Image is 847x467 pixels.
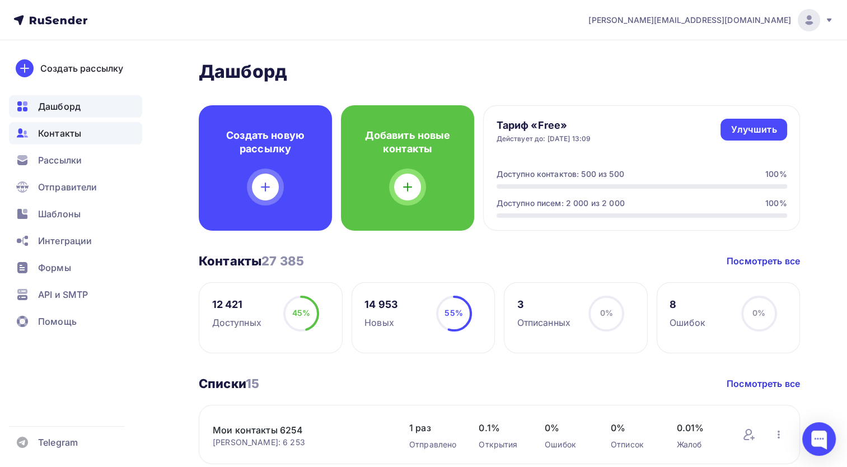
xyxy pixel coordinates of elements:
div: 12 421 [212,298,261,311]
span: [PERSON_NAME][EMAIL_ADDRESS][DOMAIN_NAME] [588,15,791,26]
span: Рассылки [38,153,82,167]
h4: Добавить новые контакты [359,129,456,156]
span: 0% [611,421,654,435]
div: Отписок [611,439,654,450]
span: API и SMTP [38,288,88,301]
h4: Создать новую рассылку [217,129,314,156]
div: Новых [364,316,398,329]
div: 3 [517,298,570,311]
div: Отписанных [517,316,570,329]
div: 14 953 [364,298,398,311]
span: Отправители [38,180,97,194]
a: Контакты [9,122,142,144]
div: Жалоб [677,439,720,450]
div: Создать рассылку [40,62,123,75]
span: 0% [752,308,765,317]
span: Telegram [38,436,78,449]
span: 55% [444,308,462,317]
div: Открытия [479,439,522,450]
div: Доступно писем: 2 000 из 2 000 [497,198,625,209]
h2: Дашборд [199,60,800,83]
span: 1 раз [409,421,456,435]
div: 100% [765,198,787,209]
span: 45% [292,308,310,317]
a: Формы [9,256,142,279]
div: 8 [670,298,705,311]
span: Формы [38,261,71,274]
a: Посмотреть все [727,377,800,390]
div: Ошибок [670,316,705,329]
h4: Тариф «Free» [497,119,591,132]
a: Шаблоны [9,203,142,225]
div: Доступно контактов: 500 из 500 [497,169,624,180]
span: Контакты [38,127,81,140]
div: Доступных [212,316,261,329]
a: Дашборд [9,95,142,118]
span: 0.01% [677,421,720,435]
span: 15 [246,376,259,391]
a: Отправители [9,176,142,198]
span: Интеграции [38,234,92,247]
a: Мои контакты 6254 [213,423,387,437]
span: Шаблоны [38,207,81,221]
div: Ошибок [545,439,588,450]
div: Отправлено [409,439,456,450]
span: 0.1% [479,421,522,435]
div: Улучшить [731,123,776,136]
a: Рассылки [9,149,142,171]
span: Помощь [38,315,77,328]
span: 0% [545,421,588,435]
div: Действует до: [DATE] 13:09 [497,134,591,143]
h3: Контакты [199,253,304,269]
span: 0% [600,308,612,317]
h3: Списки [199,376,259,391]
span: Дашборд [38,100,81,113]
a: Посмотреть все [727,254,800,268]
div: 100% [765,169,787,180]
div: [PERSON_NAME]: 6 253 [213,437,387,448]
span: 27 385 [261,254,304,268]
a: [PERSON_NAME][EMAIL_ADDRESS][DOMAIN_NAME] [588,9,834,31]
